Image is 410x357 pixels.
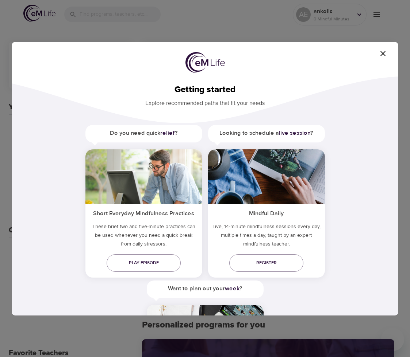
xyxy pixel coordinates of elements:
a: Register [229,254,303,272]
h5: Mindful Daily [208,204,325,222]
h5: Short Everyday Mindfulness Practices [85,204,202,222]
p: Explore recommended paths that fit your needs [23,95,387,107]
a: relief [160,129,175,137]
h2: Getting started [23,85,387,95]
img: ims [208,149,325,204]
span: Register [235,259,298,267]
h5: Want to plan out your ? [147,280,264,297]
a: week [225,285,240,292]
img: ims [85,149,202,204]
h5: These brief two and five-minute practices can be used whenever you need a quick break from daily ... [85,222,202,251]
a: Play episode [107,254,181,272]
h5: Looking to schedule a ? [208,125,325,141]
a: live session [279,129,310,137]
img: logo [185,52,225,73]
span: Play episode [112,259,175,267]
p: Live, 14-minute mindfulness sessions every day, multiple times a day, taught by an expert mindful... [208,222,325,251]
h5: Do you need quick ? [85,125,202,141]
